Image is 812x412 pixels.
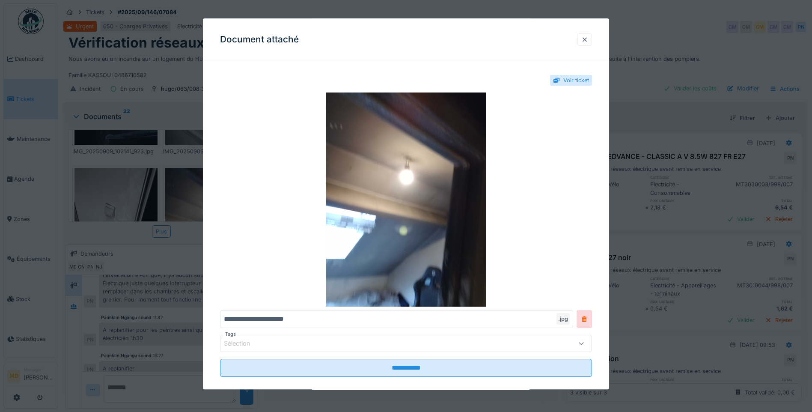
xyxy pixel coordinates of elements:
[220,93,592,307] img: d54f42f4-2a8d-4371-a68e-6c66df9765ce-IMG_20250909_112611_370.jpg
[224,339,262,349] div: Sélection
[563,76,589,84] div: Voir ticket
[220,34,299,45] h3: Document attaché
[556,313,570,325] div: .jpg
[223,331,238,338] label: Tags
